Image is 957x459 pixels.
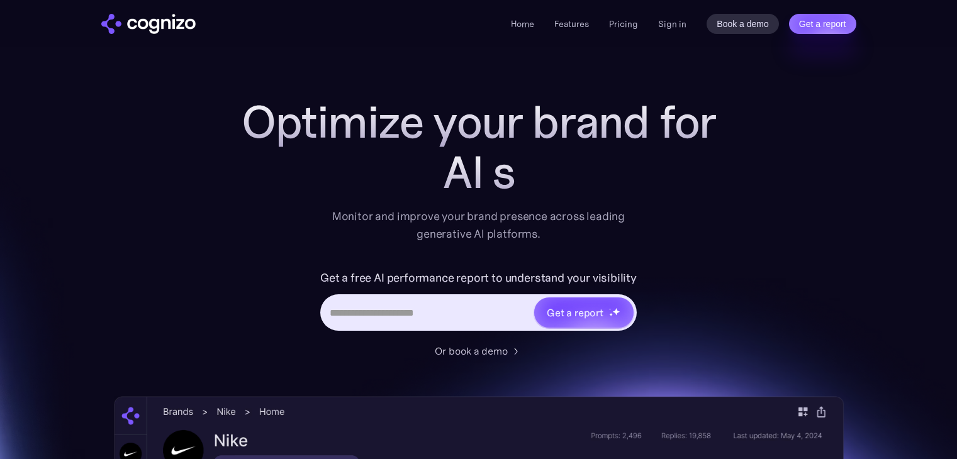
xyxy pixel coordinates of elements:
a: Home [511,18,534,30]
img: star [609,312,613,317]
img: star [609,308,611,310]
div: Get a report [547,305,603,320]
div: Or book a demo [435,343,508,358]
a: Pricing [609,18,638,30]
a: Or book a demo [435,343,523,358]
div: Monitor and improve your brand presence across leading generative AI platforms. [324,207,634,243]
a: Get a reportstarstarstar [533,296,635,329]
a: Sign in [658,16,686,31]
img: cognizo logo [101,14,196,34]
a: home [101,14,196,34]
div: AI s [227,147,730,197]
form: Hero URL Input Form [320,268,637,337]
a: Get a report [789,14,856,34]
h1: Optimize your brand for [227,97,730,147]
label: Get a free AI performance report to understand your visibility [320,268,637,288]
img: star [612,307,620,316]
a: Features [554,18,589,30]
a: Book a demo [707,14,779,34]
